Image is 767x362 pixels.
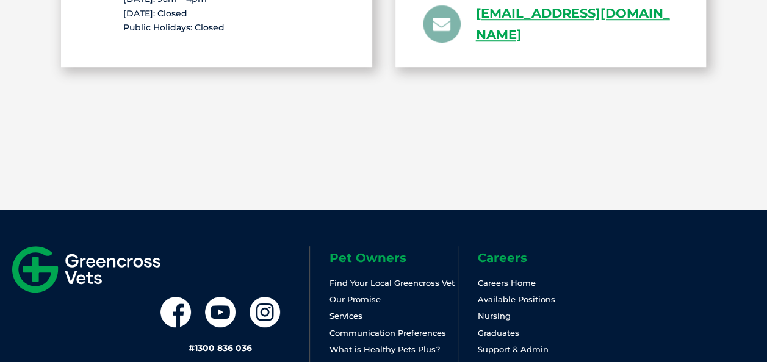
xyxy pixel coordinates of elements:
[478,344,549,354] a: Support & Admin
[329,311,362,321] a: Services
[478,278,536,288] a: Careers Home
[478,252,606,264] h6: Careers
[189,342,252,353] a: #1300 836 036
[329,328,446,338] a: Communication Preferences
[329,294,381,304] a: Our Promise
[329,278,455,288] a: Find Your Local Greencross Vet
[476,3,679,46] a: [EMAIL_ADDRESS][DOMAIN_NAME]
[478,294,555,304] a: Available Positions
[478,328,519,338] a: Graduates
[329,344,440,354] a: What is Healthy Pets Plus?
[189,342,195,353] span: #
[478,311,511,321] a: Nursing
[329,252,458,264] h6: Pet Owners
